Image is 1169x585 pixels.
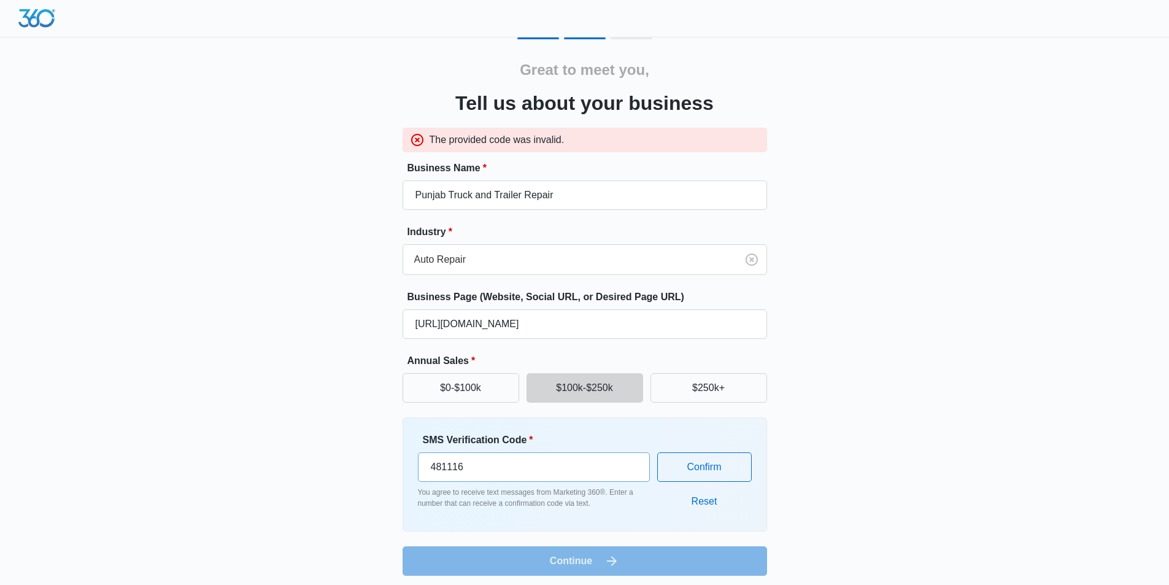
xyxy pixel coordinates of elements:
button: Clear [742,250,762,269]
button: Confirm [657,452,752,482]
button: $100k-$250k [527,373,643,403]
button: $0-$100k [403,373,519,403]
label: SMS Verification Code [423,433,655,447]
button: Reset [679,487,730,516]
input: e.g. janesplumbing.com [403,309,767,339]
label: Annual Sales [407,354,772,368]
input: Enter verification code [418,452,650,482]
h2: Great to meet you, [520,59,649,81]
label: Business Page (Website, Social URL, or Desired Page URL) [407,290,772,304]
p: The provided code was invalid. [430,133,565,147]
label: Industry [407,225,772,239]
p: You agree to receive text messages from Marketing 360®. Enter a number that can receive a confirm... [418,487,650,509]
h3: Tell us about your business [455,88,714,118]
button: $250k+ [650,373,767,403]
label: Business Name [407,161,772,176]
input: e.g. Jane's Plumbing [403,180,767,210]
